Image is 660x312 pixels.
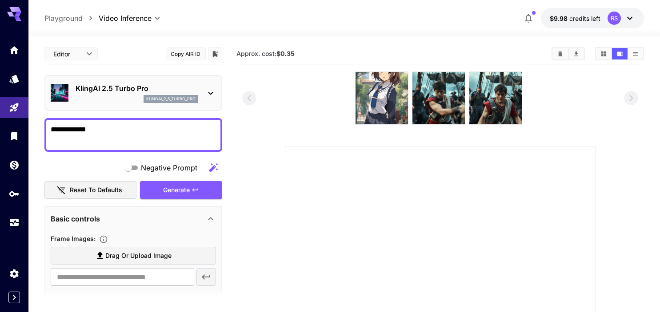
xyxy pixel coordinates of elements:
[612,48,628,59] button: Show media in video view
[356,72,408,124] img: AAAAAElFTkSuQmCC
[541,8,644,28] button: $9.9767RS
[9,188,20,199] div: API Keys
[412,72,465,124] img: OuInzCdzNADctrd4FgTuOwbsmcP8f+wmV3g6eBaIAAAAASUVORK5CYII=
[44,13,83,24] a: Playground
[9,73,20,84] div: Models
[608,12,621,25] div: RS
[211,48,219,59] button: Add to library
[51,247,216,265] label: Drag or upload image
[9,130,20,142] div: Library
[76,83,198,94] p: KlingAI 2.5 Turbo Pro
[51,235,96,242] span: Frame Images :
[51,208,216,229] div: Basic controls
[628,48,643,59] button: Show media in list view
[469,72,522,124] img: w62oG0+2wn0wzZ5wtcQEDfgrRP7Pq97spfy+jkAN2WUickD3qqc8icA3H8A7cJo1qF6KKQAAAAASUVORK5CYII=
[550,14,600,23] div: $9.9767
[9,268,20,279] div: Settings
[105,250,172,261] span: Drag or upload image
[552,47,585,60] div: Clear AllDownload All
[99,13,152,24] span: Video Inference
[595,47,644,60] div: Show media in grid viewShow media in video viewShow media in list view
[550,15,569,22] span: $9.98
[51,213,100,224] p: Basic controls
[53,49,81,59] span: Editor
[596,48,612,59] button: Show media in grid view
[141,162,197,173] span: Negative Prompt
[140,181,222,199] button: Generate
[276,50,295,57] b: $0.35
[9,44,20,55] div: Home
[236,50,295,57] span: Approx. cost:
[9,102,20,113] div: Playground
[552,48,568,59] button: Clear All
[146,96,196,102] p: klingai_2_5_turbo_pro
[8,292,20,303] button: Expand sidebar
[9,159,20,170] div: Wallet
[568,48,584,59] button: Download All
[9,217,20,228] div: Usage
[96,235,112,244] button: Upload frame images.
[166,47,206,60] button: Copy AIR ID
[163,185,190,196] span: Generate
[569,15,600,22] span: credits left
[51,79,216,107] div: KlingAI 2.5 Turbo Proklingai_2_5_turbo_pro
[44,181,137,199] button: Reset to defaults
[44,13,99,24] nav: breadcrumb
